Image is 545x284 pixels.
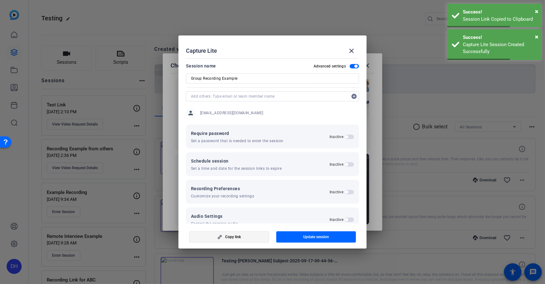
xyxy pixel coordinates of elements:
input: Enter Session Name [191,75,354,82]
input: Add others: Type email or team member name [191,93,348,100]
span: Update session [303,234,329,239]
span: × [535,33,538,40]
span: Customize your recording settings [191,194,254,199]
span: Set a password that is needed to enter the session [191,138,283,143]
div: Capture Lite [186,43,359,58]
div: Session Link Copied to Clipboard [463,16,537,23]
button: Add [349,91,359,101]
span: [EMAIL_ADDRESS][DOMAIN_NAME] [200,110,263,115]
button: Close [535,32,538,41]
span: Require password [191,130,283,137]
span: Set a time and date for the session links to expire [191,166,282,171]
button: Update session [276,231,356,243]
span: Copy link [225,234,241,239]
span: × [535,8,538,15]
h2: Inactive [330,162,343,167]
h2: Inactive [330,217,343,222]
span: Control the session audio [191,221,238,226]
mat-icon: add_circle [349,91,359,101]
span: Audio Settings [191,212,238,220]
span: Schedule session [191,157,282,165]
h2: Advanced settings [314,64,346,69]
mat-icon: person [186,108,195,118]
div: Success! [463,8,537,16]
span: Recording Preferences [191,185,254,192]
h2: Inactive [330,190,343,195]
button: Close [535,7,538,16]
mat-icon: close [348,47,355,55]
h2: Inactive [330,134,343,139]
div: Session name [186,62,216,70]
div: Success! [463,34,537,41]
button: Copy link [189,231,269,243]
div: Capture Lite Session Created Successfully [463,41,537,55]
